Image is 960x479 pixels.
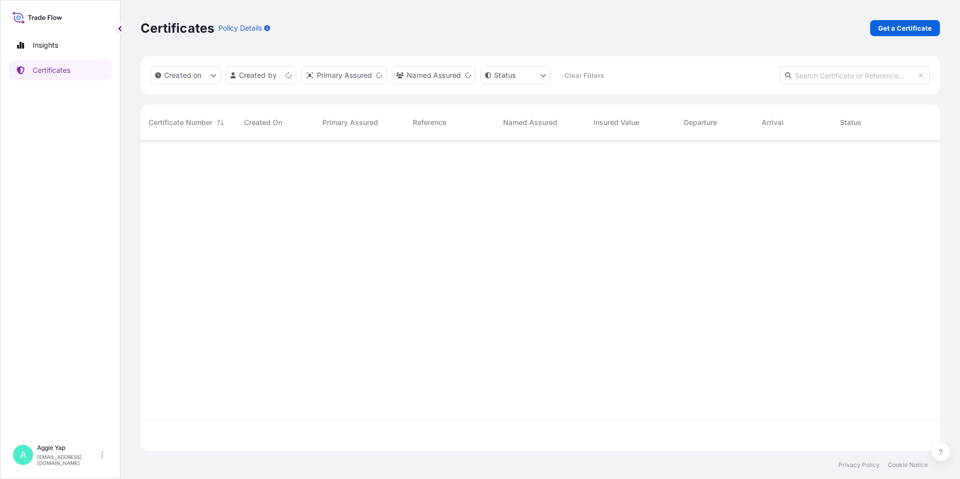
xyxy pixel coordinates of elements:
button: createdOn Filter options [151,66,221,84]
button: cargoOwner Filter options [392,66,475,84]
p: Clear Filters [564,70,604,80]
span: Reference [413,117,446,128]
span: Created On [244,117,282,128]
p: Get a Certificate [878,23,932,33]
p: Created by [239,70,277,80]
a: Get a Certificate [870,20,940,36]
span: Status [840,117,862,128]
span: A [20,450,26,460]
span: Departure [684,117,717,128]
button: createdBy Filter options [226,66,296,84]
span: Certificate Number [149,117,212,128]
p: Certificates [33,65,70,75]
a: Cookie Notice [888,461,928,469]
p: Created on [164,70,202,80]
p: Status [494,70,516,80]
p: Named Assured [407,70,461,80]
button: Clear Filters [556,67,612,83]
a: Privacy Policy [838,461,880,469]
span: Named Assured [503,117,557,128]
a: Insights [9,35,112,55]
p: Aggie Yap [37,444,99,452]
p: Primary Assured [317,70,372,80]
span: Insured Value [593,117,639,128]
p: Insights [33,40,58,50]
span: Arrival [762,117,784,128]
button: certificateStatus Filter options [481,66,551,84]
input: Search Certificate or Reference... [779,66,930,84]
button: distributor Filter options [301,66,387,84]
p: Certificates [141,20,214,36]
a: Certificates [9,60,112,80]
p: [EMAIL_ADDRESS][DOMAIN_NAME] [37,454,99,466]
span: Primary Assured [322,117,378,128]
button: Sort [214,116,226,129]
p: Policy Details [218,23,262,33]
